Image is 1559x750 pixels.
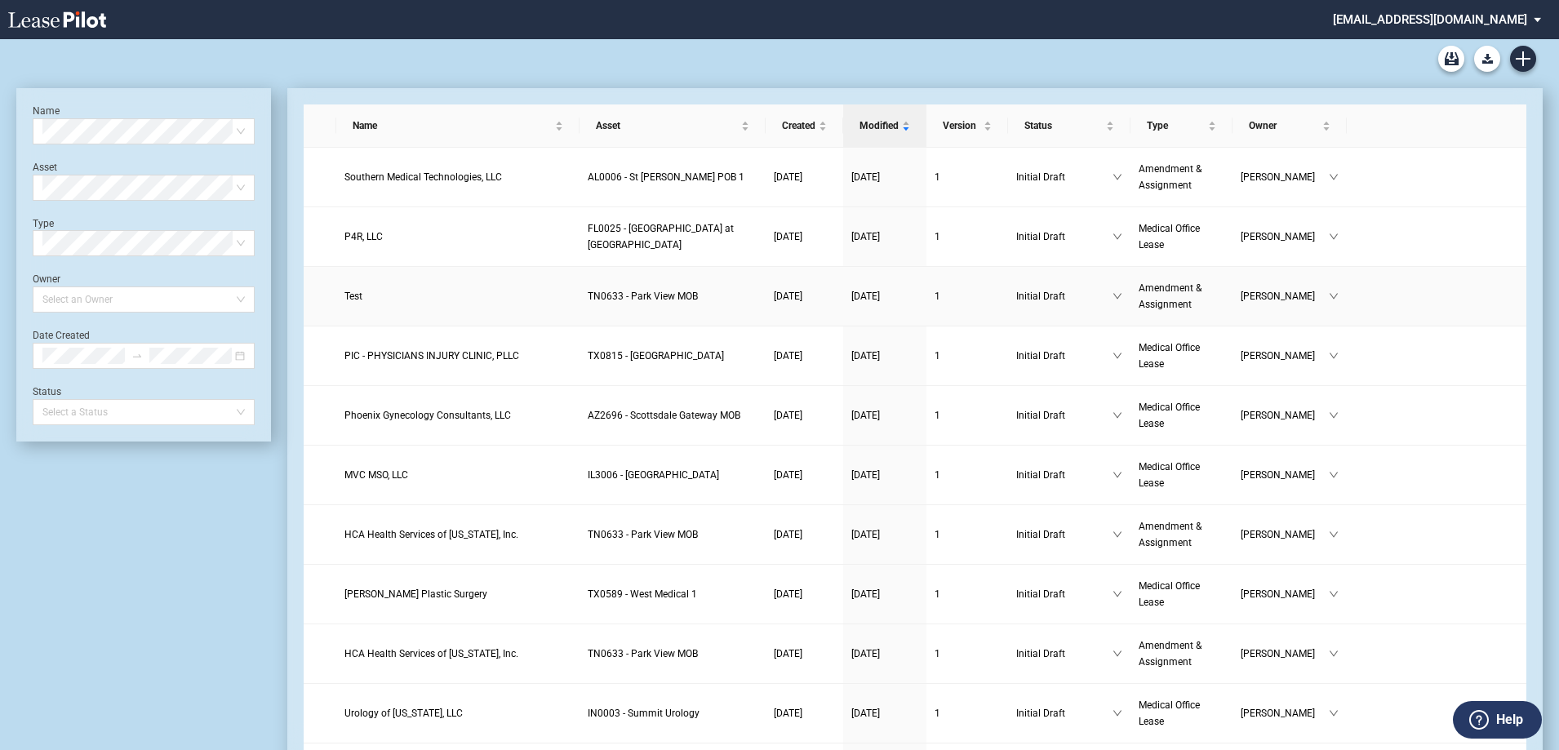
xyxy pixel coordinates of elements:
[1016,407,1113,424] span: Initial Draft
[1113,649,1122,659] span: down
[1113,589,1122,599] span: down
[935,469,940,481] span: 1
[1241,646,1329,662] span: [PERSON_NAME]
[1113,172,1122,182] span: down
[851,231,880,242] span: [DATE]
[588,588,697,600] span: TX0589 - West Medical 1
[1139,339,1224,372] a: Medical Office Lease
[344,648,518,659] span: HCA Health Services of Tennessee, Inc.
[1438,46,1464,72] a: Archive
[344,407,572,424] a: Phoenix Gynecology Consultants, LLC
[1139,640,1201,668] span: Amendment & Assignment
[1139,402,1200,429] span: Medical Office Lease
[1329,172,1339,182] span: down
[1113,232,1122,242] span: down
[1241,229,1329,245] span: [PERSON_NAME]
[1016,229,1113,245] span: Initial Draft
[1139,518,1224,551] a: Amendment & Assignment
[851,705,918,721] a: [DATE]
[1139,521,1201,548] span: Amendment & Assignment
[774,348,835,364] a: [DATE]
[1130,104,1233,148] th: Type
[851,407,918,424] a: [DATE]
[935,588,940,600] span: 1
[131,350,143,362] span: to
[774,588,802,600] span: [DATE]
[336,104,580,148] th: Name
[1113,291,1122,301] span: down
[588,288,757,304] a: TN0633 - Park View MOB
[1474,46,1500,72] button: Download Blank Form
[1329,649,1339,659] span: down
[1241,467,1329,483] span: [PERSON_NAME]
[1113,351,1122,361] span: down
[588,469,719,481] span: IL3006 - Arlington Heights
[935,169,1000,185] a: 1
[344,229,572,245] a: P4R, LLC
[344,350,519,362] span: PIC - PHYSICIANS INJURY CLINIC, PLLC
[344,288,572,304] a: Test
[1453,701,1542,739] button: Help
[588,350,724,362] span: TX0815 - Remington Oaks
[843,104,926,148] th: Modified
[344,526,572,543] a: HCA Health Services of [US_STATE], Inc.
[774,288,835,304] a: [DATE]
[1329,232,1339,242] span: down
[774,410,802,421] span: [DATE]
[344,705,572,721] a: Urology of [US_STATE], LLC
[851,708,880,719] span: [DATE]
[851,288,918,304] a: [DATE]
[1139,342,1200,370] span: Medical Office Lease
[851,646,918,662] a: [DATE]
[1147,118,1205,134] span: Type
[774,586,835,602] a: [DATE]
[935,467,1000,483] a: 1
[1139,163,1201,191] span: Amendment & Assignment
[935,231,940,242] span: 1
[344,467,572,483] a: MVC MSO, LLC
[344,646,572,662] a: HCA Health Services of [US_STATE], Inc.
[344,169,572,185] a: Southern Medical Technologies, LLC
[1139,697,1224,730] a: Medical Office Lease
[588,410,740,421] span: AZ2696 - Scottsdale Gateway MOB
[935,171,940,183] span: 1
[1113,530,1122,539] span: down
[935,708,940,719] span: 1
[131,350,143,362] span: swap-right
[588,586,757,602] a: TX0589 - West Medical 1
[1016,526,1113,543] span: Initial Draft
[588,648,698,659] span: TN0633 - Park View MOB
[1139,459,1224,491] a: Medical Office Lease
[1024,118,1103,134] span: Status
[935,348,1000,364] a: 1
[851,467,918,483] a: [DATE]
[851,648,880,659] span: [DATE]
[774,708,802,719] span: [DATE]
[344,291,362,302] span: Test
[1510,46,1536,72] a: Create new document
[1241,348,1329,364] span: [PERSON_NAME]
[935,291,940,302] span: 1
[774,526,835,543] a: [DATE]
[1241,705,1329,721] span: [PERSON_NAME]
[935,646,1000,662] a: 1
[1249,118,1319,134] span: Owner
[774,648,802,659] span: [DATE]
[33,273,60,285] label: Owner
[1139,220,1224,253] a: Medical Office Lease
[1113,708,1122,718] span: down
[943,118,980,134] span: Version
[851,229,918,245] a: [DATE]
[926,104,1008,148] th: Version
[851,529,880,540] span: [DATE]
[344,469,408,481] span: MVC MSO, LLC
[1139,223,1200,251] span: Medical Office Lease
[344,171,502,183] span: Southern Medical Technologies, LLC
[1241,288,1329,304] span: [PERSON_NAME]
[588,169,757,185] a: AL0006 - St [PERSON_NAME] POB 1
[935,705,1000,721] a: 1
[851,171,880,183] span: [DATE]
[588,467,757,483] a: IL3006 - [GEOGRAPHIC_DATA]
[935,229,1000,245] a: 1
[935,350,940,362] span: 1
